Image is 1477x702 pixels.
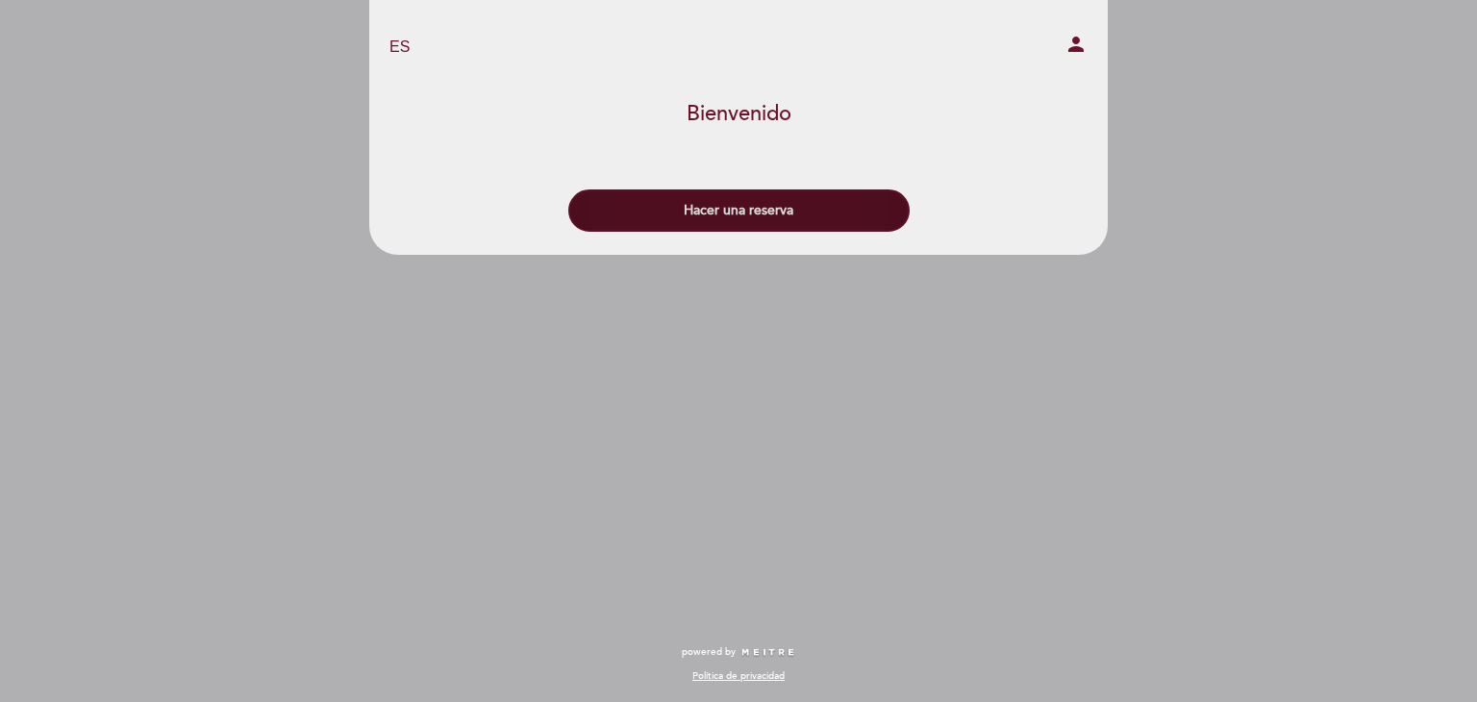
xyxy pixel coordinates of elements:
img: MEITRE [740,648,795,658]
i: person [1064,33,1088,56]
a: Museo [PERSON_NAME][GEOGRAPHIC_DATA] - Restaurant [618,21,859,74]
h1: Bienvenido [687,103,791,126]
a: powered by [682,645,795,659]
button: person [1064,33,1088,63]
a: Política de privacidad [692,669,785,683]
button: Hacer una reserva [568,189,910,232]
span: powered by [682,645,736,659]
